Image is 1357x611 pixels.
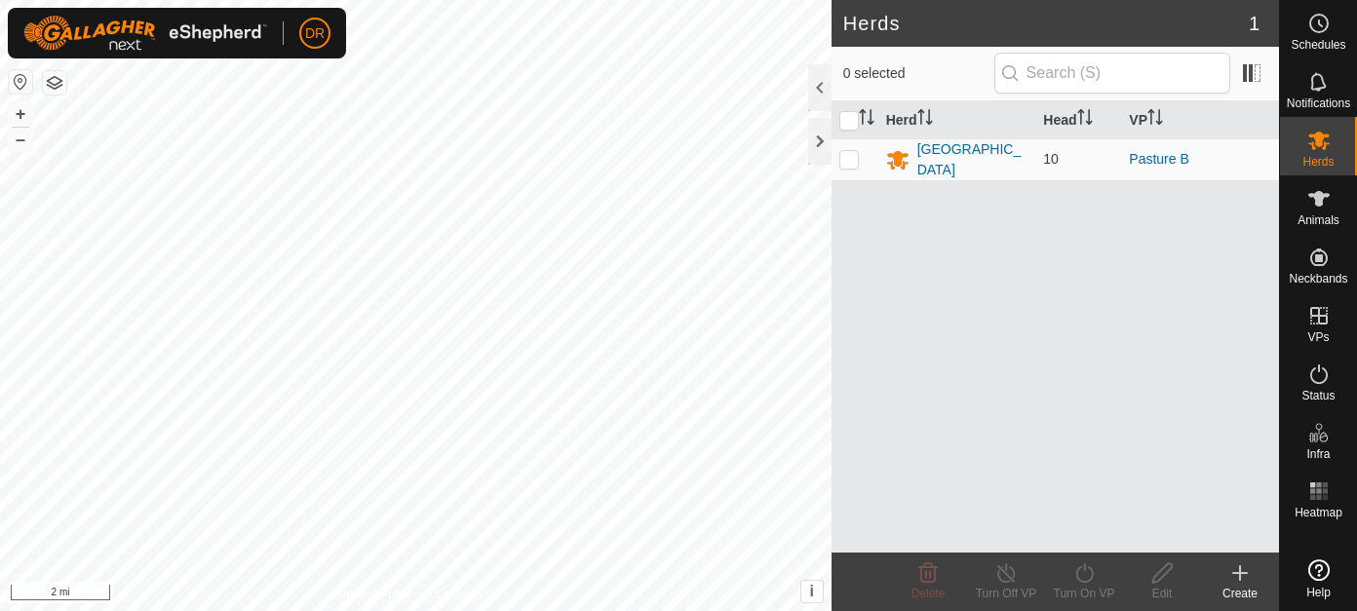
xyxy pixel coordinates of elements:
p-sorticon: Activate to sort [1147,112,1163,128]
span: Herds [1302,156,1334,168]
div: Create [1201,585,1279,602]
span: Status [1301,390,1335,401]
span: Animals [1298,214,1339,226]
span: 10 [1043,151,1059,167]
input: Search (S) [994,53,1230,94]
span: 0 selected [843,63,994,84]
button: + [9,102,32,126]
span: Neckbands [1289,273,1347,285]
button: Map Layers [43,71,66,95]
span: Infra [1306,448,1330,460]
th: VP [1121,101,1279,139]
div: Turn Off VP [967,585,1045,602]
th: Herd [878,101,1036,139]
span: 1 [1249,9,1260,38]
a: Help [1280,552,1357,606]
span: Schedules [1291,39,1345,51]
span: VPs [1307,331,1329,343]
p-sorticon: Activate to sort [859,112,874,128]
div: Turn On VP [1045,585,1123,602]
span: Notifications [1287,97,1350,109]
a: Contact Us [435,586,492,603]
span: Help [1306,587,1331,598]
span: Heatmap [1295,507,1342,518]
p-sorticon: Activate to sort [1077,112,1093,128]
button: i [801,581,823,602]
div: Edit [1123,585,1201,602]
a: Pasture B [1129,151,1188,167]
div: [GEOGRAPHIC_DATA] [917,139,1028,180]
p-sorticon: Activate to sort [917,112,933,128]
span: DR [305,23,325,44]
h2: Herds [843,12,1249,35]
img: Gallagher Logo [23,16,267,51]
button: – [9,128,32,151]
span: i [809,583,813,599]
button: Reset Map [9,70,32,94]
span: Delete [911,587,946,600]
a: Privacy Policy [338,586,411,603]
th: Head [1035,101,1121,139]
